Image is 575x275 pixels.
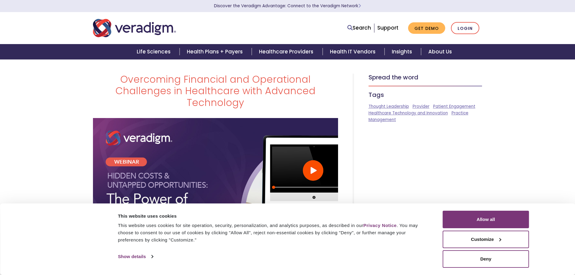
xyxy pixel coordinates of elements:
[421,44,459,59] a: About Us
[180,44,252,59] a: Health Plans + Payers
[369,91,482,98] h5: Tags
[252,44,322,59] a: Healthcare Providers
[118,252,153,261] a: Show details
[443,211,529,228] button: Allow all
[118,213,429,220] div: This website uses cookies
[408,22,445,34] a: Get Demo
[118,222,429,244] div: This website uses cookies for site operation, security, personalization, and analytics purposes, ...
[358,3,361,9] span: Learn More
[323,44,385,59] a: Health IT Vendors
[369,74,482,81] h5: Spread the word
[129,44,180,59] a: Life Sciences
[214,3,361,9] a: Discover the Veradigm Advantage: Connect to the Veradigm NetworkLearn More
[363,223,397,228] a: Privacy Notice
[413,104,430,109] a: Provider
[443,250,529,268] button: Deny
[93,74,338,108] h1: Overcoming Financial and Operational Challenges in Healthcare with Advanced Technology
[369,110,468,123] a: Practice Management
[347,24,371,32] a: Search
[377,24,398,31] a: Support
[451,22,479,34] a: Login
[369,104,409,109] a: Thought Leadership
[433,104,475,109] a: Patient Engagement
[93,18,176,38] img: Veradigm logo
[443,231,529,248] button: Customize
[369,110,448,116] a: Healthcare Technology and Innovation
[385,44,421,59] a: Insights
